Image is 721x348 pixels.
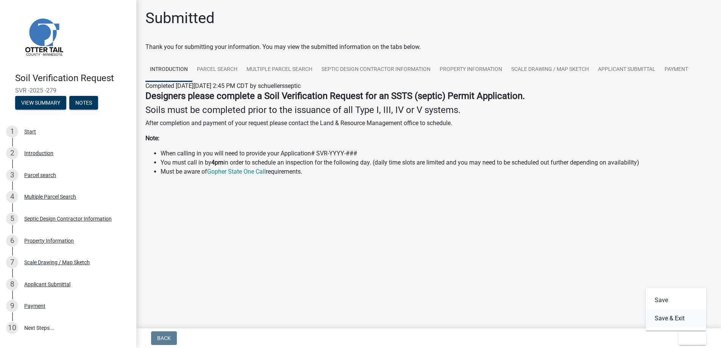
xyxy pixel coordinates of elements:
[24,238,74,243] div: Property Information
[6,125,18,138] div: 1
[6,147,18,159] div: 2
[192,58,242,82] a: Parcel search
[145,42,712,52] div: Thank you for submitting your information. You may view the submitted information on the tabs below.
[24,150,53,156] div: Introduction
[24,129,36,134] div: Start
[646,309,706,328] button: Save & Exit
[6,235,18,247] div: 6
[145,119,712,128] p: After completion and payment of your request please contact the Land & Resource Management office...
[6,169,18,181] div: 3
[161,149,712,158] li: When calling in you will need to provide your Application# SVR-YYYY-###
[24,282,70,287] div: Applicant Submittal
[207,168,266,175] a: Gopher State One Call
[161,158,712,167] li: You must call in by in order to schedule an inspection for the following day. (daily time slots a...
[593,58,660,82] a: Applicant Submittal
[646,291,706,309] button: Save
[15,100,66,106] wm-modal-confirm: Summary
[435,58,507,82] a: Property Information
[242,58,317,82] a: Multiple Parcel Search
[24,172,56,178] div: Parcel search
[679,331,706,345] button: Exit
[69,100,98,106] wm-modal-confirm: Notes
[15,8,72,65] img: Otter Tail County, Minnesota
[15,87,121,94] span: SVR -2025 -279
[69,96,98,110] button: Notes
[317,58,435,82] a: Septic Design Contractor Information
[6,322,18,334] div: 10
[24,303,45,309] div: Payment
[685,335,696,341] span: Exit
[145,9,215,27] h1: Submitted
[145,135,159,142] strong: Note:
[24,216,112,221] div: Septic Design Contractor Information
[145,58,192,82] a: Introduction
[6,278,18,290] div: 8
[161,167,712,176] li: Must be aware of requirements.
[211,159,223,166] strong: 4pm
[151,331,177,345] button: Back
[15,96,66,110] button: View Summary
[24,194,76,199] div: Multiple Parcel Search
[6,191,18,203] div: 4
[145,105,712,116] h4: Soils must be completed prior to the issuance of all Type I, III, IV or V systems.
[145,82,301,89] span: Completed [DATE][DATE] 2:45 PM CDT by schuellersseptic
[646,288,706,331] div: Exit
[6,213,18,225] div: 5
[145,91,525,101] strong: Designers please complete a Soil Verification Request for an SSTS (septic) Permit Application.
[6,256,18,268] div: 7
[507,58,593,82] a: Scale Drawing / Map Sketch
[660,58,693,82] a: Payment
[24,260,90,265] div: Scale Drawing / Map Sketch
[6,300,18,312] div: 9
[157,335,171,341] span: Back
[15,73,130,84] h4: Soil Verification Request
